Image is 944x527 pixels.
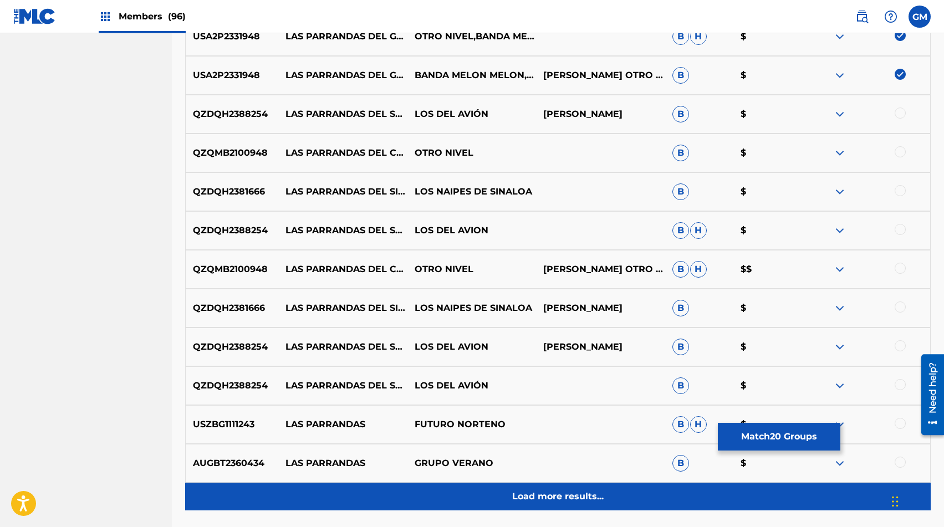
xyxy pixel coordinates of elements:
[833,146,846,160] img: expand
[690,416,707,433] span: H
[733,185,801,198] p: $
[407,457,536,470] p: GRUPO VERANO
[733,457,801,470] p: $
[690,28,707,45] span: H
[733,379,801,392] p: $
[119,10,186,23] span: Members
[407,69,536,82] p: BANDA MELON MELON,OTRO NIVEL
[186,108,278,121] p: QZDQH2388254
[672,28,689,45] span: B
[833,224,846,237] img: expand
[278,146,407,160] p: LAS PARRANDAS DEL CHICO
[833,30,846,43] img: expand
[278,30,407,43] p: LAS PARRANDAS DEL GORDO (EN VIVO)
[186,30,278,43] p: USA2P2331948
[833,379,846,392] img: expand
[855,10,869,23] img: search
[278,108,407,121] p: LAS PARRANDAS DEL SUSPIRO
[892,485,899,518] div: Arrastrar
[733,418,801,431] p: $
[733,69,801,82] p: $
[186,457,278,470] p: AUGBT2360434
[278,301,407,315] p: LAS PARRANDAS DEL SINALOA
[672,106,689,122] span: B
[407,340,536,354] p: LOS DEL AVION
[99,10,112,23] img: Top Rightsholders
[407,146,536,160] p: OTRO NIVEL
[672,183,689,200] span: B
[672,377,689,394] span: B
[186,263,278,276] p: QZQMB2100948
[186,69,278,82] p: USA2P2331948
[833,108,846,121] img: expand
[536,301,665,315] p: [PERSON_NAME]
[536,340,665,354] p: [PERSON_NAME]
[13,8,56,24] img: MLC Logo
[733,224,801,237] p: $
[512,490,604,503] p: Load more results...
[278,185,407,198] p: LAS PARRANDAS DEL SINALOA
[278,340,407,354] p: LAS PARRANDAS DEL SUSPIRO
[733,108,801,121] p: $
[833,301,846,315] img: expand
[186,224,278,237] p: QZDQH2388254
[833,418,846,431] img: expand
[889,474,944,527] iframe: Chat Widget
[536,108,665,121] p: [PERSON_NAME]
[833,185,846,198] img: expand
[672,300,689,316] span: B
[278,457,407,470] p: LAS PARRANDAS
[186,301,278,315] p: QZDQH2381666
[407,108,536,121] p: LOS DEL AVIÓN
[407,263,536,276] p: OTRO NIVEL
[536,263,665,276] p: [PERSON_NAME] OTRO NIVEL
[407,224,536,237] p: LOS DEL AVION
[833,263,846,276] img: expand
[884,10,897,23] img: help
[733,263,801,276] p: $$
[672,455,689,472] span: B
[672,261,689,278] span: B
[536,69,665,82] p: [PERSON_NAME] OTRO NIVEL
[733,146,801,160] p: $
[672,416,689,433] span: B
[278,263,407,276] p: LAS PARRANDAS DEL CHICO
[690,261,707,278] span: H
[407,30,536,43] p: OTRO NIVEL,BANDA MELON MELON
[407,185,536,198] p: LOS NAIPES DE SINALOA
[851,6,873,28] a: Public Search
[833,457,846,470] img: expand
[690,222,707,239] span: H
[407,418,536,431] p: FUTURO NORTENO
[168,11,186,22] span: (96)
[278,224,407,237] p: LAS PARRANDAS DEL SUSPIRO
[186,340,278,354] p: QZDQH2388254
[733,340,801,354] p: $
[407,379,536,392] p: LOS DEL AVIÓN
[278,418,407,431] p: LAS PARRANDAS
[672,222,689,239] span: B
[909,6,931,28] div: User Menu
[913,350,944,439] iframe: Resource Center
[672,145,689,161] span: B
[895,30,906,41] img: deselect
[880,6,902,28] div: Help
[278,379,407,392] p: LAS PARRANDAS DEL SUSPIRO
[407,301,536,315] p: LOS NAIPES DE SINALOA
[186,146,278,160] p: QZQMB2100948
[278,69,407,82] p: LAS PARRANDAS DEL GORDO (EN VIVO)
[672,339,689,355] span: B
[733,301,801,315] p: $
[833,340,846,354] img: expand
[733,30,801,43] p: $
[895,69,906,80] img: deselect
[186,185,278,198] p: QZDQH2381666
[672,67,689,84] span: B
[833,69,846,82] img: expand
[889,474,944,527] div: Widget de chat
[186,379,278,392] p: QZDQH2388254
[718,423,840,451] button: Match20 Groups
[186,418,278,431] p: USZBG1111243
